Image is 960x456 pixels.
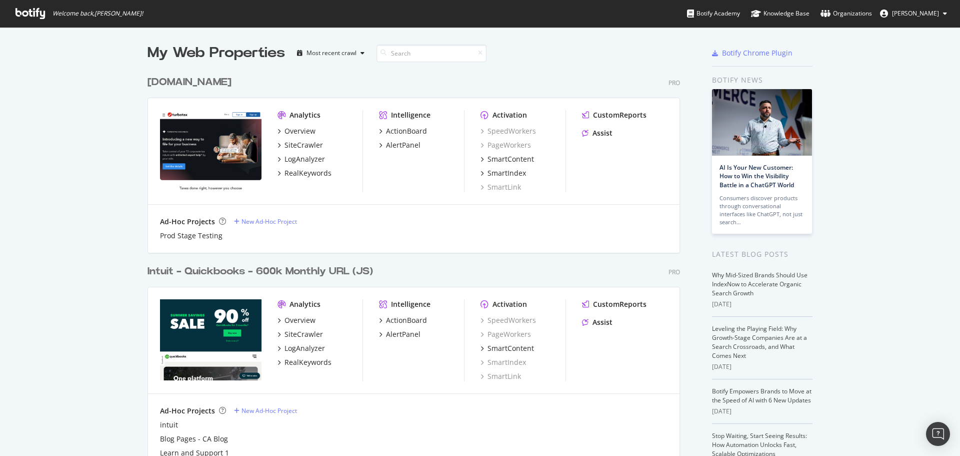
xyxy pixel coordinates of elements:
a: CustomReports [582,110,646,120]
div: CustomReports [593,299,646,309]
div: Intelligence [391,110,430,120]
div: Latest Blog Posts [712,249,812,260]
div: Intelligence [391,299,430,309]
input: Search [376,45,486,62]
a: RealKeywords [277,168,331,178]
div: CustomReports [593,110,646,120]
a: SpeedWorkers [480,315,536,325]
a: SmartIndex [480,168,526,178]
span: Bryson Meunier [892,9,939,18]
div: [DOMAIN_NAME] [147,75,231,90]
div: Activation [492,110,527,120]
div: Botify Academy [687,9,740,19]
a: Blog Pages - CA Blog [160,434,228,444]
a: CustomReports [582,299,646,309]
div: New Ad-Hoc Project [241,217,297,226]
div: SiteCrawler [284,329,323,339]
div: RealKeywords [284,168,331,178]
a: Assist [582,317,612,327]
div: Pro [668,268,680,276]
button: Most recent crawl [293,45,368,61]
img: turbotax.intuit.ca [160,110,261,191]
a: SpeedWorkers [480,126,536,136]
div: Overview [284,126,315,136]
a: Assist [582,128,612,138]
a: SmartContent [480,343,534,353]
a: SmartContent [480,154,534,164]
button: [PERSON_NAME] [872,6,955,22]
div: AlertPanel [386,329,420,339]
a: Why Mid-Sized Brands Should Use IndexNow to Accelerate Organic Search Growth [712,271,807,297]
a: Intuit - Quickbooks - 600k Monthly URL (JS) [147,264,377,279]
a: LogAnalyzer [277,154,325,164]
a: SmartLink [480,182,521,192]
a: AI Is Your New Customer: How to Win the Visibility Battle in a ChatGPT World [719,163,794,189]
div: ActionBoard [386,315,427,325]
div: Analytics [289,299,320,309]
div: Pro [668,79,680,87]
img: quickbooks.intuit.com [160,299,261,380]
div: Knowledge Base [751,9,809,19]
div: [DATE] [712,407,812,416]
a: [DOMAIN_NAME] [147,75,235,90]
div: Activation [492,299,527,309]
div: Botify Chrome Plugin [722,48,792,58]
a: New Ad-Hoc Project [234,217,297,226]
div: My Web Properties [147,43,285,63]
a: RealKeywords [277,357,331,367]
div: Organizations [820,9,872,19]
a: intuit [160,420,178,430]
a: Botify Empowers Brands to Move at the Speed of AI with 6 New Updates [712,387,811,404]
a: ActionBoard [379,315,427,325]
a: SiteCrawler [277,140,323,150]
div: Ad-Hoc Projects [160,217,215,227]
span: Welcome back, [PERSON_NAME] ! [52,10,143,18]
div: LogAnalyzer [284,154,325,164]
a: Botify Chrome Plugin [712,48,792,58]
a: Overview [277,126,315,136]
div: Analytics [289,110,320,120]
div: [DATE] [712,362,812,371]
div: Overview [284,315,315,325]
div: Consumers discover products through conversational interfaces like ChatGPT, not just search… [719,194,804,226]
a: LogAnalyzer [277,343,325,353]
a: New Ad-Hoc Project [234,406,297,415]
a: PageWorkers [480,140,531,150]
a: Prod Stage Testing [160,231,222,241]
div: Assist [592,128,612,138]
div: ActionBoard [386,126,427,136]
a: Overview [277,315,315,325]
div: New Ad-Hoc Project [241,406,297,415]
a: ActionBoard [379,126,427,136]
div: [DATE] [712,300,812,309]
a: SmartLink [480,371,521,381]
div: Open Intercom Messenger [926,422,950,446]
div: Ad-Hoc Projects [160,406,215,416]
div: SmartContent [487,154,534,164]
div: SmartContent [487,343,534,353]
a: SiteCrawler [277,329,323,339]
a: AlertPanel [379,140,420,150]
div: LogAnalyzer [284,343,325,353]
div: SiteCrawler [284,140,323,150]
div: Intuit - Quickbooks - 600k Monthly URL (JS) [147,264,373,279]
a: SmartIndex [480,357,526,367]
img: AI Is Your New Customer: How to Win the Visibility Battle in a ChatGPT World [712,89,812,156]
div: AlertPanel [386,140,420,150]
a: Leveling the Playing Field: Why Growth-Stage Companies Are at a Search Crossroads, and What Comes... [712,324,807,360]
div: Botify news [712,75,812,86]
div: SmartIndex [487,168,526,178]
a: PageWorkers [480,329,531,339]
div: Assist [592,317,612,327]
div: Most recent crawl [306,50,356,56]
